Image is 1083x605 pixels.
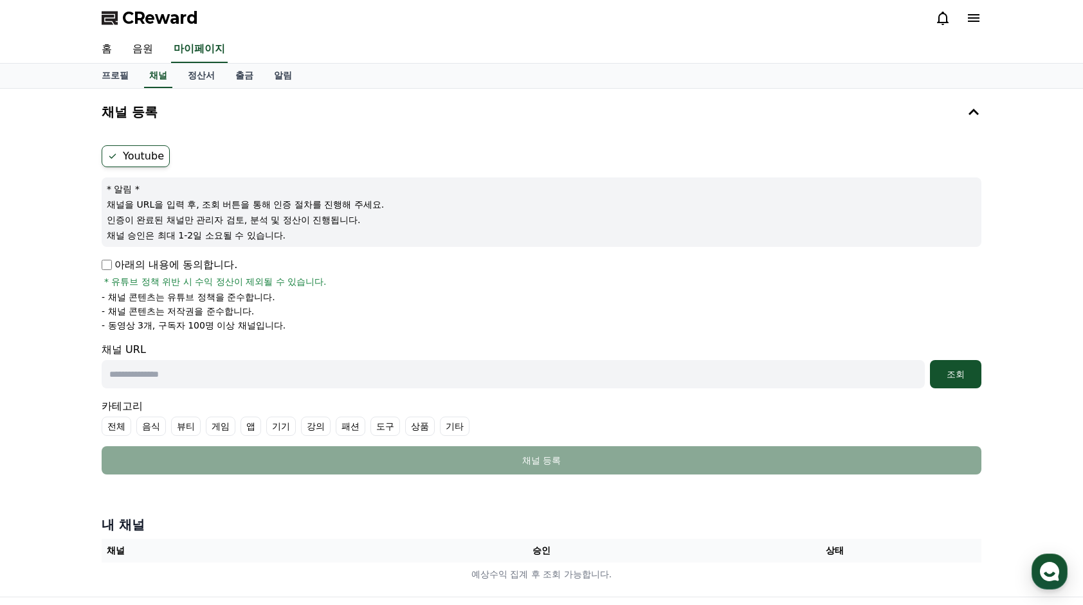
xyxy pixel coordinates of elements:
[102,342,981,388] div: 채널 URL
[166,408,247,440] a: 설정
[144,64,172,88] a: 채널
[930,360,981,388] button: 조회
[122,8,198,28] span: CReward
[102,305,254,318] p: - 채널 콘텐츠는 저작권을 준수합니다.
[102,516,981,534] h4: 내 채널
[395,539,688,563] th: 승인
[102,446,981,474] button: 채널 등록
[41,427,48,437] span: 홈
[301,417,331,436] label: 강의
[96,94,987,130] button: 채널 등록
[102,291,275,303] p: - 채널 콘텐츠는 유튜브 정책을 준수합니다.
[102,539,395,563] th: 채널
[4,408,85,440] a: 홈
[85,408,166,440] a: 대화
[107,213,976,226] p: 인증이 완료된 채널만 관리자 검토, 분석 및 정산이 진행됩니다.
[225,64,264,88] a: 출금
[136,417,166,436] label: 음식
[336,417,365,436] label: 패션
[91,36,122,63] a: 홈
[171,36,228,63] a: 마이페이지
[102,563,981,586] td: 예상수익 집계 후 조회 가능합니다.
[266,417,296,436] label: 기기
[177,64,225,88] a: 정산서
[91,64,139,88] a: 프로필
[104,275,327,288] span: * 유튜브 정책 위반 시 수익 정산이 제외될 수 있습니다.
[102,8,198,28] a: CReward
[935,368,976,381] div: 조회
[440,417,469,436] label: 기타
[127,454,956,467] div: 채널 등록
[405,417,435,436] label: 상품
[107,229,976,242] p: 채널 승인은 최대 1-2일 소요될 수 있습니다.
[102,145,170,167] label: Youtube
[118,428,133,438] span: 대화
[102,319,286,332] p: - 동영상 3개, 구독자 100명 이상 채널입니다.
[107,198,976,211] p: 채널을 URL을 입력 후, 조회 버튼을 통해 인증 절차를 진행해 주세요.
[206,417,235,436] label: 게임
[102,105,158,119] h4: 채널 등록
[370,417,400,436] label: 도구
[102,417,131,436] label: 전체
[688,539,981,563] th: 상태
[241,417,261,436] label: 앱
[102,257,237,273] p: 아래의 내용에 동의합니다.
[122,36,163,63] a: 음원
[171,417,201,436] label: 뷰티
[102,399,981,436] div: 카테고리
[264,64,302,88] a: 알림
[199,427,214,437] span: 설정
